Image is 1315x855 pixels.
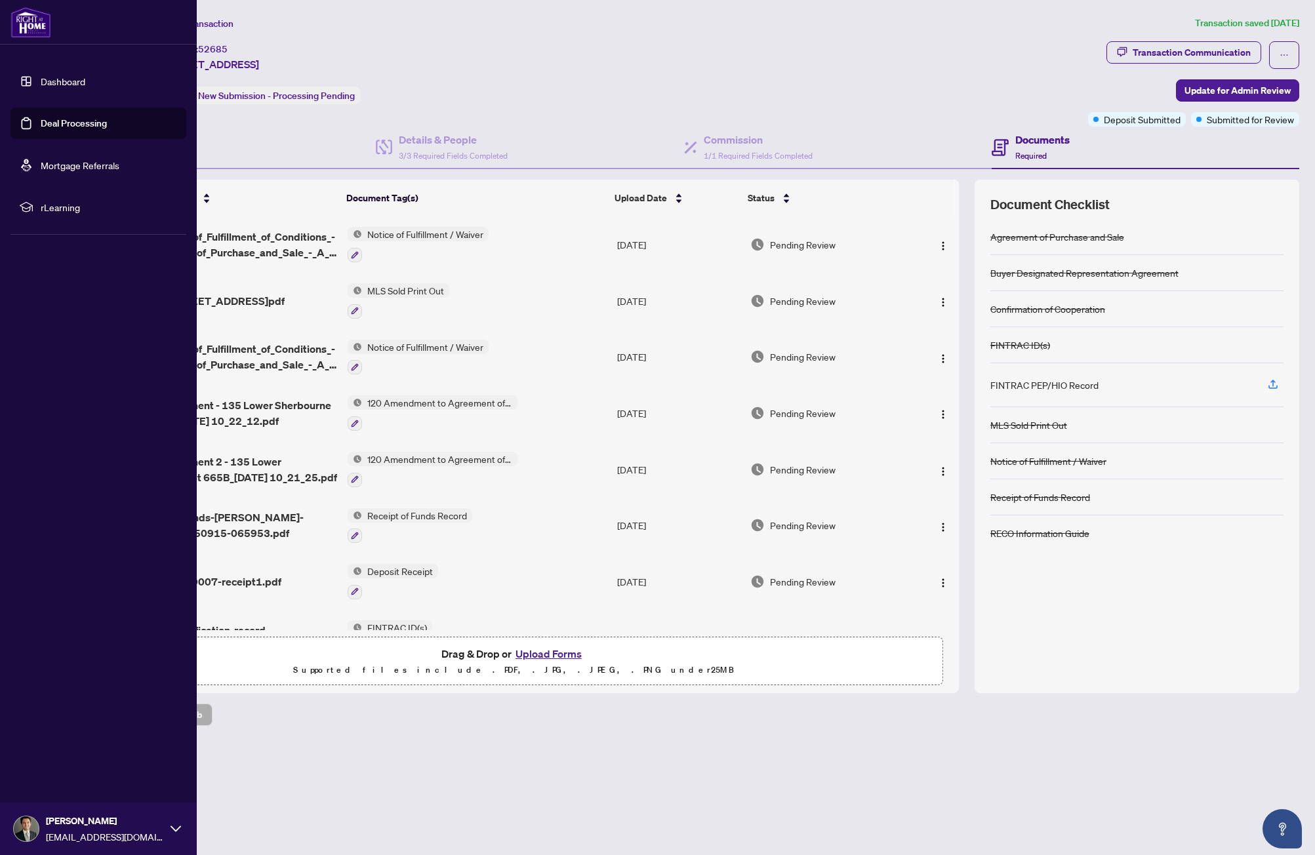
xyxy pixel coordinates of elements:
[750,349,765,364] img: Document Status
[362,340,489,354] span: Notice of Fulfillment / Waiver
[938,241,948,252] img: Logo
[132,454,338,485] span: Ack Amendment 2 - 135 Lower Sherbourne St 665B_[DATE] 10_21_25.pdf
[770,518,836,532] span: Pending Review
[512,645,586,662] button: Upload Forms
[933,346,954,367] button: Logo
[348,620,432,656] button: Status IconFINTRAC ID(s)
[85,637,942,686] span: Drag & Drop orUpload FormsSupported files include .PDF, .JPG, .JPEG, .PNG under25MB
[990,490,1090,504] div: Receipt of Funds Record
[41,159,119,171] a: Mortgage Referrals
[198,90,355,102] span: New Submission - Processing Pending
[750,237,765,252] img: Document Status
[132,229,338,260] span: 124_Notice_of_Fulfillment_of_Conditions_-_Agreement_of_Purchase_and_Sale_-_A_-_PropTx-[PERSON_NAM...
[750,294,765,308] img: Document Status
[1207,112,1294,127] span: Submitted for Review
[362,227,489,241] span: Notice of Fulfillment / Waiver
[41,75,85,87] a: Dashboard
[933,515,954,536] button: Logo
[933,290,954,311] button: Logo
[612,329,745,386] td: [DATE]
[990,378,1099,392] div: FINTRAC PEP/HIO Record
[362,620,432,635] span: FINTRAC ID(s)
[1106,41,1261,64] button: Transaction Communication
[362,452,517,466] span: 120 Amendment to Agreement of Purchase and Sale
[750,462,765,477] img: Document Status
[46,829,164,844] span: [EMAIL_ADDRESS][DOMAIN_NAME]
[132,341,338,372] span: 124_Notice_of_Fulfillment_of_Conditions_-_Agreement_of_Purchase_and_Sale_-_A_-_PropTx-[PERSON_NAM...
[441,645,586,662] span: Drag & Drop or
[348,283,362,298] img: Status Icon
[990,454,1106,468] div: Notice of Fulfillment / Waiver
[770,349,836,364] span: Pending Review
[1176,79,1299,102] button: Update for Admin Review
[163,18,233,30] span: View Transaction
[348,564,438,599] button: Status IconDeposit Receipt
[770,294,836,308] span: Pending Review
[341,180,609,216] th: Document Tag(s)
[92,662,935,678] p: Supported files include .PDF, .JPG, .JPEG, .PNG under 25 MB
[14,816,39,841] img: Profile Icon
[348,227,489,262] button: Status IconNotice of Fulfillment / Waiver
[41,200,177,214] span: rLearning
[615,191,667,205] span: Upload Date
[990,195,1110,214] span: Document Checklist
[362,564,438,578] span: Deposit Receipt
[132,293,285,309] span: SOLD - [STREET_ADDRESS]pdf
[1133,42,1251,63] div: Transaction Communication
[132,574,281,589] span: 1757944209007-receipt1.pdf
[132,509,338,541] span: receipt-of-funds-[PERSON_NAME]-nekhela-20250915-065953.pdf
[348,283,449,319] button: Status IconMLS Sold Print Out
[1195,16,1299,31] article: Transaction saved [DATE]
[612,273,745,329] td: [DATE]
[704,151,813,161] span: 1/1 Required Fields Completed
[750,518,765,532] img: Document Status
[348,508,362,523] img: Status Icon
[198,43,228,55] span: 52685
[612,553,745,610] td: [DATE]
[362,508,472,523] span: Receipt of Funds Record
[348,508,472,544] button: Status IconReceipt of Funds Record
[348,340,489,375] button: Status IconNotice of Fulfillment / Waiver
[938,466,948,476] img: Logo
[348,620,362,635] img: Status Icon
[41,117,107,129] a: Deal Processing
[933,459,954,480] button: Logo
[362,395,517,410] span: 120 Amendment to Agreement of Purchase and Sale
[348,395,362,410] img: Status Icon
[1280,50,1289,60] span: ellipsis
[750,574,765,589] img: Document Status
[612,216,745,273] td: [DATE]
[163,56,259,72] span: [STREET_ADDRESS]
[990,266,1179,280] div: Buyer Designated Representation Agreement
[770,574,836,589] span: Pending Review
[348,564,362,578] img: Status Icon
[127,180,341,216] th: (14) File Name
[348,395,517,431] button: Status Icon120 Amendment to Agreement of Purchase and Sale
[612,441,745,498] td: [DATE]
[612,385,745,441] td: [DATE]
[938,297,948,308] img: Logo
[1015,151,1047,161] span: Required
[348,340,362,354] img: Status Icon
[938,522,948,532] img: Logo
[750,406,765,420] img: Document Status
[163,87,360,104] div: Status:
[742,180,908,216] th: Status
[399,132,508,148] h4: Details & People
[990,338,1050,352] div: FINTRAC ID(s)
[933,234,954,255] button: Logo
[933,403,954,424] button: Logo
[348,452,362,466] img: Status Icon
[1263,809,1302,848] button: Open asap
[612,610,745,666] td: [DATE]
[938,409,948,420] img: Logo
[938,353,948,364] img: Logo
[132,622,338,654] span: fintrac-identification-record-[PERSON_NAME]-nekhela-20250912-102628.pdf
[1184,80,1291,101] span: Update for Admin Review
[990,526,1089,540] div: RECO Information Guide
[1104,112,1181,127] span: Deposit Submitted
[46,814,164,828] span: [PERSON_NAME]
[990,302,1105,316] div: Confirmation of Cooperation
[1015,132,1070,148] h4: Documents
[770,237,836,252] span: Pending Review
